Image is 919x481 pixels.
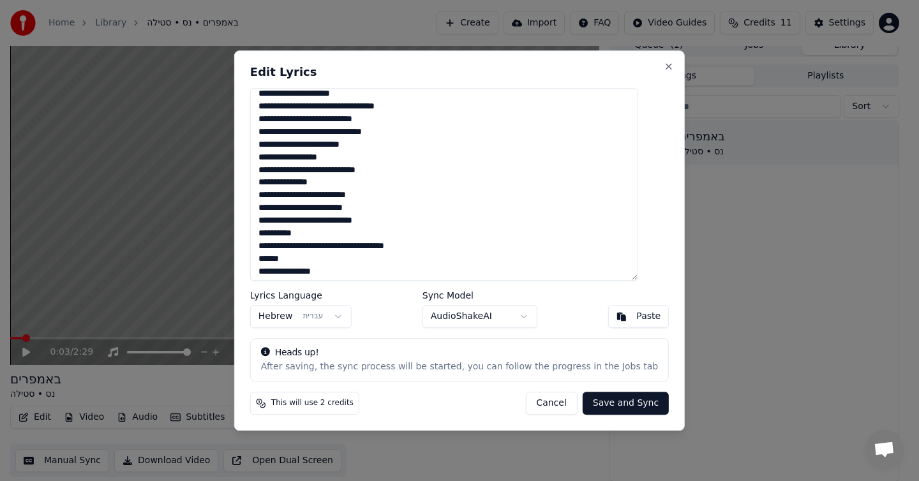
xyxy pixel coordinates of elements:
h2: Edit Lyrics [250,66,669,78]
button: Save and Sync [583,392,669,415]
div: Paste [636,310,661,323]
div: Heads up! [261,346,658,359]
label: Lyrics Language [250,291,352,300]
label: Sync Model [422,291,537,300]
span: This will use 2 credits [271,398,354,408]
button: Paste [608,305,669,328]
button: Cancel [525,392,577,415]
div: After saving, the sync process will be started, you can follow the progress in the Jobs tab [261,360,658,373]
